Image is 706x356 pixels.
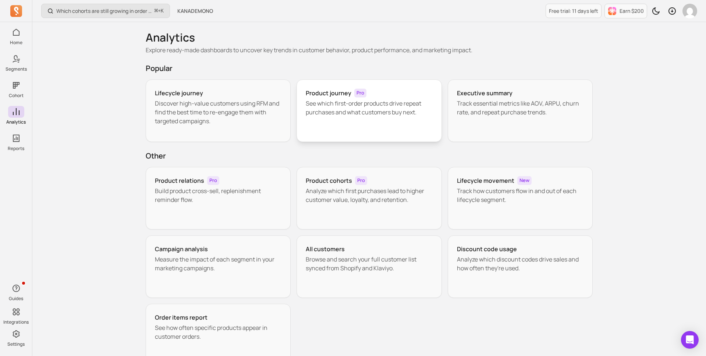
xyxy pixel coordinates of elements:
p: Track essential metrics like AOV, ARPU, churn rate, and repeat purchase trends. [457,99,584,117]
a: Executive summaryTrack essential metrics like AOV, ARPU, churn rate, and repeat purchase trends. [448,79,593,142]
h3: Product journey [306,89,351,97]
p: Home [10,40,22,46]
h3: All customers [306,245,345,253]
h3: Campaign analysis [155,245,208,253]
p: Cohort [9,93,24,99]
p: See which first-order products drive repeat purchases and what customers buy next. [306,99,433,117]
span: Pro [354,89,366,97]
p: Segments [6,66,27,72]
span: New [517,176,532,185]
h2: Other [146,151,593,161]
p: Track how customers flow in and out of each lifecycle segment. [457,186,584,204]
p: See how often specific products appear in customer orders. [155,323,282,341]
a: Campaign analysisMeasure the impact of each segment in your marketing campaigns. [146,235,291,298]
a: Product cohortsProAnalyze which first purchases lead to higher customer value, loyalty, and reten... [297,167,442,229]
p: Earn $200 [620,7,644,15]
p: Integrations [3,319,29,325]
a: Lifecycle journeyDiscover high-value customers using RFM and find the best time to re-engage them... [146,79,291,142]
a: Discount code usageAnalyze which discount codes drive sales and how often they're used. [448,235,593,298]
p: Analytics [6,119,26,125]
h3: Executive summary [457,89,512,97]
button: KANADEMONO [173,4,217,18]
kbd: K [161,8,164,14]
a: Lifecycle movementNewTrack how customers flow in and out of each lifecycle segment. [448,167,593,229]
h3: Order items report [155,313,207,322]
h3: Lifecycle movement [457,176,514,185]
p: Which cohorts are still growing in order volume or revenue? [56,7,152,15]
p: Build product cross-sell, replenishment reminder flow. [155,186,282,204]
span: Pro [207,176,219,185]
kbd: ⌘ [154,7,158,16]
a: Product journeyProSee which first-order products drive repeat purchases and what customers buy next. [297,79,442,142]
p: Reports [8,146,24,152]
div: Open Intercom Messenger [681,331,699,349]
button: Toggle dark mode [649,4,663,18]
p: Browse and search your full customer list synced from Shopify and Klaviyo. [306,255,433,273]
span: Pro [355,176,367,185]
h3: Lifecycle journey [155,89,203,97]
span: + [155,7,164,15]
img: avatar [682,4,697,18]
p: Guides [9,296,23,302]
p: Explore ready-made dashboards to uncover key trends in customer behavior, product performance, an... [146,46,593,54]
a: All customersBrowse and search your full customer list synced from Shopify and Klaviyo. [297,235,442,298]
button: Earn $200 [604,4,647,18]
h3: Product cohorts [306,176,352,185]
a: Product relationsProBuild product cross-sell, replenishment reminder flow. [146,167,291,229]
p: Measure the impact of each segment in your marketing campaigns. [155,255,282,273]
h3: Discount code usage [457,245,517,253]
button: Which cohorts are still growing in order volume or revenue?⌘+K [41,4,170,18]
p: Settings [7,341,25,347]
a: Free trial: 11 days left [546,4,602,18]
h1: Analytics [146,31,593,44]
button: Guides [8,281,24,303]
h3: Product relations [155,176,204,185]
p: Analyze which discount codes drive sales and how often they're used. [457,255,584,273]
p: Discover high-value customers using RFM and find the best time to re-engage them with targeted ca... [155,99,282,125]
p: Analyze which first purchases lead to higher customer value, loyalty, and retention. [306,186,433,204]
h2: Popular [146,63,593,74]
span: KANADEMONO [177,7,213,15]
p: Free trial: 11 days left [549,7,598,15]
